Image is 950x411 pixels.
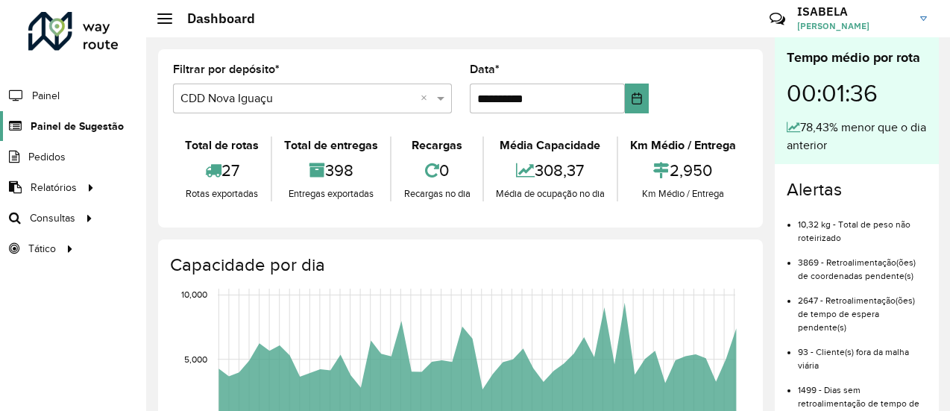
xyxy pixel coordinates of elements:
[30,210,75,226] span: Consultas
[787,68,927,119] div: 00:01:36
[488,154,613,186] div: 308,37
[173,60,280,78] label: Filtrar por depósito
[28,241,56,257] span: Tático
[32,88,60,104] span: Painel
[798,334,927,372] li: 93 - Cliente(s) fora da malha viária
[798,245,927,283] li: 3869 - Retroalimentação(ões) de coordenadas pendente(s)
[276,186,386,201] div: Entregas exportadas
[787,119,927,154] div: 78,43% menor que o dia anterior
[276,137,386,154] div: Total de entregas
[31,119,124,134] span: Painel de Sugestão
[488,186,613,201] div: Média de ocupação no dia
[787,48,927,68] div: Tempo médio por rota
[395,154,478,186] div: 0
[787,179,927,201] h4: Alertas
[184,354,207,364] text: 5,000
[622,154,744,186] div: 2,950
[395,137,478,154] div: Recargas
[31,180,77,195] span: Relatórios
[622,137,744,154] div: Km Médio / Entrega
[177,154,267,186] div: 27
[177,186,267,201] div: Rotas exportadas
[172,10,255,27] h2: Dashboard
[622,186,744,201] div: Km Médio / Entrega
[181,290,207,300] text: 10,000
[421,90,433,107] span: Clear all
[798,283,927,334] li: 2647 - Retroalimentação(ões) de tempo de espera pendente(s)
[797,19,909,33] span: [PERSON_NAME]
[488,137,613,154] div: Média Capacidade
[625,84,649,113] button: Choose Date
[761,3,793,35] a: Contato Rápido
[28,149,66,165] span: Pedidos
[470,60,500,78] label: Data
[170,254,748,276] h4: Capacidade por dia
[177,137,267,154] div: Total de rotas
[395,186,478,201] div: Recargas no dia
[276,154,386,186] div: 398
[798,207,927,245] li: 10,32 kg - Total de peso não roteirizado
[797,4,909,19] h3: ISABELA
